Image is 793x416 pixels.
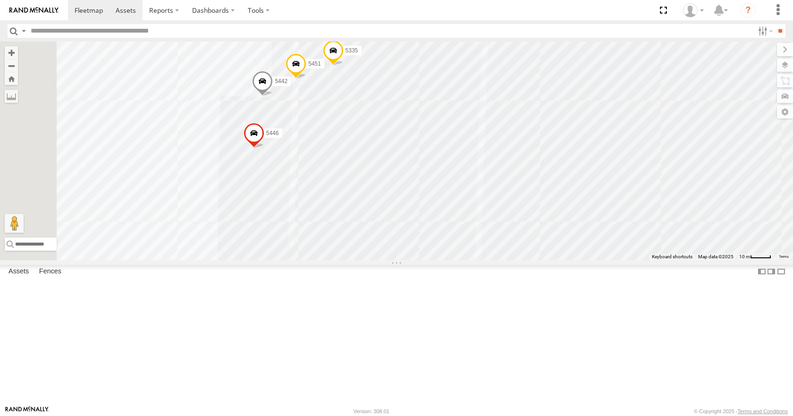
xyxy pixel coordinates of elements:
[34,265,66,279] label: Fences
[757,265,767,279] label: Dock Summary Table to the Left
[698,254,734,259] span: Map data ©2025
[776,265,786,279] label: Hide Summary Table
[5,407,49,416] a: Visit our Website
[5,46,18,59] button: Zoom in
[5,72,18,85] button: Zoom Home
[680,3,707,17] div: Todd Sigmon
[5,214,24,233] button: Drag Pegman onto the map to open Street View
[308,61,321,68] span: 5451
[738,408,788,414] a: Terms and Conditions
[694,408,788,414] div: © Copyright 2025 -
[779,255,789,258] a: Terms (opens in new tab)
[767,265,776,279] label: Dock Summary Table to the Right
[652,254,692,260] button: Keyboard shortcuts
[266,130,279,137] span: 5446
[754,24,775,38] label: Search Filter Options
[346,48,358,54] span: 5335
[777,105,793,119] label: Map Settings
[354,408,389,414] div: Version: 308.01
[20,24,27,38] label: Search Query
[275,78,287,85] span: 5442
[9,7,59,14] img: rand-logo.svg
[741,3,756,18] i: ?
[5,90,18,103] label: Measure
[4,265,34,279] label: Assets
[736,254,774,260] button: Map Scale: 10 m per 41 pixels
[5,59,18,72] button: Zoom out
[739,254,750,259] span: 10 m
